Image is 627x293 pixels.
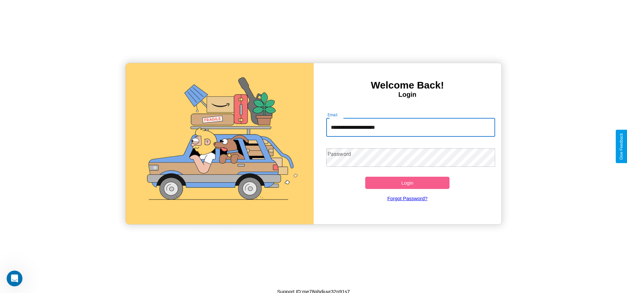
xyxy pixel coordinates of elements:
button: Login [365,177,450,189]
a: Forgot Password? [323,189,492,208]
div: Give Feedback [619,133,624,160]
h4: Login [314,91,501,98]
label: Email [328,112,338,118]
h3: Welcome Back! [314,80,501,91]
iframe: Intercom live chat [7,271,22,286]
img: gif [126,63,313,224]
